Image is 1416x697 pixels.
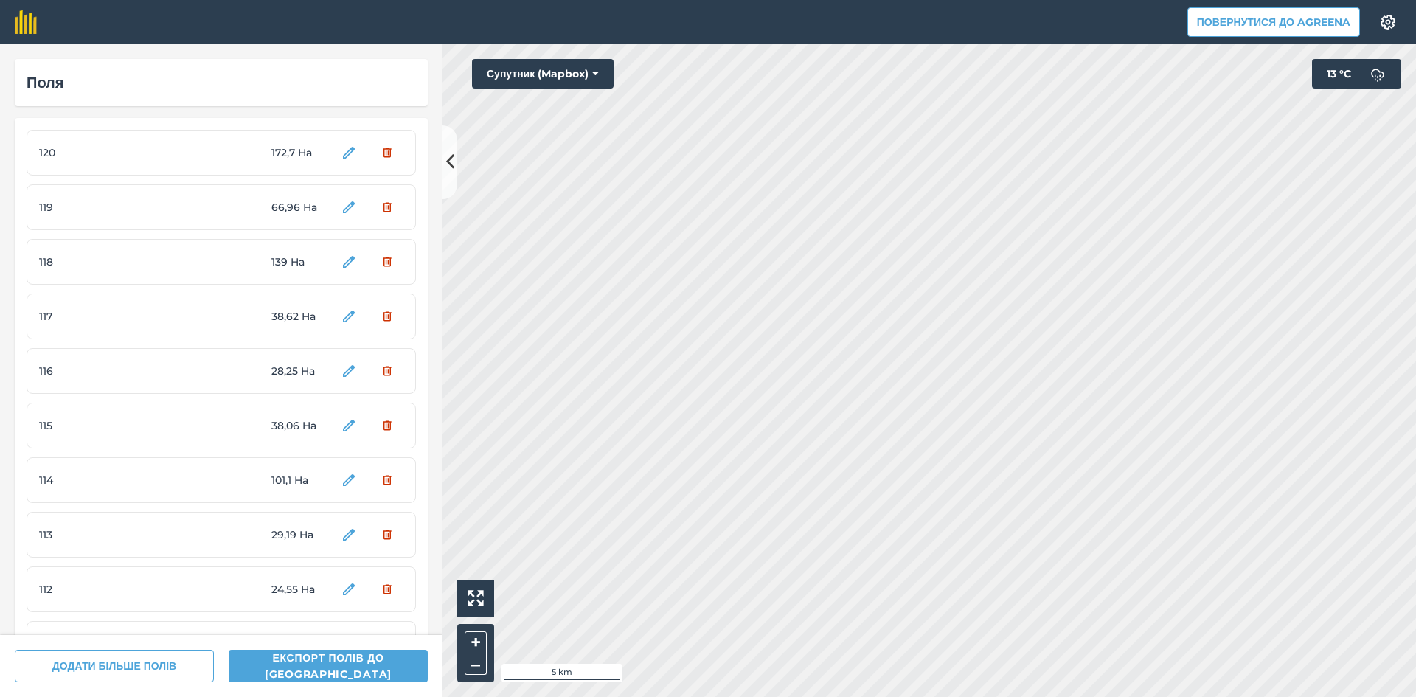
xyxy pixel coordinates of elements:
[229,650,428,682] button: Експорт полів до [GEOGRAPHIC_DATA]
[271,581,327,597] span: 24,55 Ha
[271,417,327,434] span: 38,06 Ha
[465,631,487,653] button: +
[271,254,327,270] span: 139 Ha
[39,581,150,597] span: 112
[1379,15,1397,30] img: A cog icon
[1327,59,1351,89] span: 13 ° C
[1187,7,1360,37] button: Повернутися до Agreena
[1312,59,1401,89] button: 13 °C
[465,653,487,675] button: –
[271,527,327,543] span: 29,19 Ha
[15,650,214,682] button: ДОДАТИ БІЛЬШЕ ПОЛІВ
[468,590,484,606] img: Four arrows, one pointing top left, one top right, one bottom right and the last bottom left
[39,308,150,325] span: 117
[1363,59,1392,89] img: svg+xml;base64,PD94bWwgdmVyc2lvbj0iMS4wIiBlbmNvZGluZz0idXRmLTgiPz4KPCEtLSBHZW5lcmF0b3I6IEFkb2JlIE...
[39,199,150,215] span: 119
[472,59,614,89] button: Супутник (Mapbox)
[39,527,150,543] span: 113
[271,363,327,379] span: 28,25 Ha
[271,472,327,488] span: 101,1 Ha
[27,71,416,94] div: Поля
[39,254,150,270] span: 118
[15,10,37,34] img: fieldmargin Логотип
[39,363,150,379] span: 116
[39,145,150,161] span: 120
[271,308,327,325] span: 38,62 Ha
[271,145,327,161] span: 172,7 Ha
[39,472,150,488] span: 114
[39,417,150,434] span: 115
[271,199,327,215] span: 66,96 Ha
